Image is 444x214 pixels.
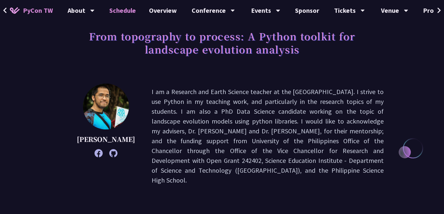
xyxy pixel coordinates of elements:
[83,84,129,129] img: Ricarido Saturay
[10,7,20,14] img: Home icon of PyCon TW 2025
[60,26,384,59] h1: From topography to process: A Python toolkit for landscape evolution analysis
[23,6,53,15] span: PyCon TW
[3,2,59,19] a: PyCon TW
[152,87,384,185] p: I am a Research and Earth Science teacher at the [GEOGRAPHIC_DATA]. I strive to use Python in my ...
[77,134,135,144] p: [PERSON_NAME]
